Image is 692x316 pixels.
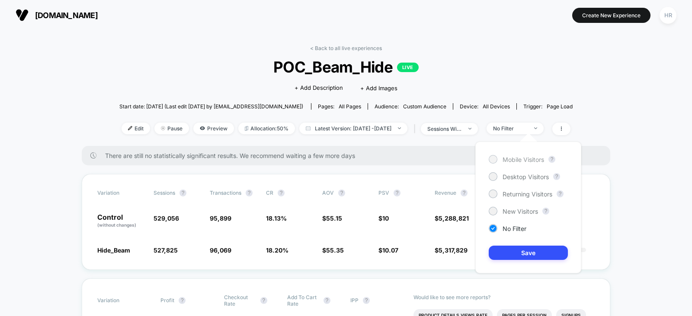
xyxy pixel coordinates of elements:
[179,297,186,304] button: ?
[161,126,165,130] img: end
[412,123,421,135] span: |
[548,156,555,163] button: ?
[310,45,382,51] a: < Back to all live experiences
[453,103,516,110] span: Device:
[338,190,345,196] button: ?
[210,246,231,254] span: 96,069
[375,103,446,110] div: Audience:
[306,126,311,130] img: calendar
[97,294,145,307] span: Variation
[439,215,469,222] span: 5,288,821
[468,128,471,130] img: end
[322,215,342,222] span: $
[363,297,370,304] button: ?
[493,125,528,132] div: No Filter
[318,103,361,110] div: Pages:
[503,208,538,215] span: New Visitors
[210,215,231,222] span: 95,899
[322,190,334,196] span: AOV
[439,246,468,254] span: 5,317,829
[97,246,130,254] span: Hide_Beam
[128,126,132,130] img: edit
[503,156,544,163] span: Mobile Visitors
[660,7,676,24] div: HR
[489,246,568,260] button: Save
[413,294,595,300] p: Would like to see more reports?
[326,215,342,222] span: 55.15
[97,190,145,196] span: Variation
[224,294,256,307] span: Checkout Rate
[427,126,462,132] div: sessions with impression
[266,246,288,254] span: 18.20 %
[154,190,175,196] span: Sessions
[360,85,397,92] span: + Add Images
[523,103,573,110] div: Trigger:
[35,11,98,20] span: [DOMAIN_NAME]
[553,173,560,180] button: ?
[382,215,389,222] span: 10
[238,123,295,134] span: Allocation: 50%
[503,173,549,180] span: Desktop Visitors
[350,297,359,303] span: IPP
[210,190,241,196] span: Transactions
[322,246,344,254] span: $
[122,123,150,134] span: Edit
[245,126,248,131] img: rebalance
[260,297,267,304] button: ?
[572,8,650,23] button: Create New Experience
[105,152,593,159] span: There are still no statistically significant results. We recommend waiting a few more days
[154,246,178,254] span: 527,825
[378,190,389,196] span: PSV
[557,190,564,197] button: ?
[398,127,401,129] img: end
[503,225,526,232] span: No Filter
[278,190,285,196] button: ?
[97,214,145,228] p: Control
[160,297,174,303] span: Profit
[299,123,407,134] span: Latest Version: [DATE] - [DATE]
[13,8,100,22] button: [DOMAIN_NAME]
[435,190,456,196] span: Revenue
[394,190,400,196] button: ?
[179,190,186,196] button: ?
[534,127,537,129] img: end
[397,63,419,72] p: LIVE
[657,6,679,24] button: HR
[547,103,573,110] span: Page Load
[266,215,287,222] span: 18.13 %
[142,58,550,76] span: POC_Beam_Hide
[435,215,469,222] span: $
[97,222,136,228] span: (without changes)
[503,190,552,198] span: Returning Visitors
[246,190,253,196] button: ?
[287,294,319,307] span: Add To Cart Rate
[326,246,344,254] span: 55.35
[119,103,303,110] span: Start date: [DATE] (Last edit [DATE] by [EMAIL_ADDRESS][DOMAIN_NAME])
[339,103,361,110] span: all pages
[483,103,510,110] span: all devices
[435,246,468,254] span: $
[542,208,549,215] button: ?
[193,123,234,134] span: Preview
[403,103,446,110] span: Custom Audience
[378,246,398,254] span: $
[324,297,330,304] button: ?
[295,84,343,92] span: + Add Description
[154,123,189,134] span: Pause
[378,215,389,222] span: $
[461,190,468,196] button: ?
[16,9,29,22] img: Visually logo
[382,246,398,254] span: 10.07
[154,215,179,222] span: 529,056
[266,190,273,196] span: CR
